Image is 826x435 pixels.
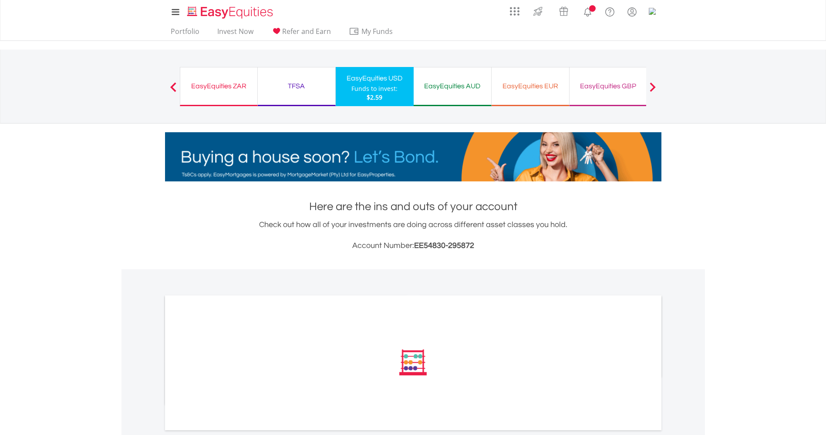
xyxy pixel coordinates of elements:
[165,132,661,181] img: EasyMortage Promotion Banner
[165,219,661,252] div: Check out how all of your investments are doing across different asset classes you hold.
[165,87,182,95] button: Previous
[504,2,525,16] a: AppsGrid
[165,199,661,214] h1: Here are the ins and outs of your account
[185,5,276,20] img: EasyEquities_Logo.png
[577,2,599,20] a: Notifications
[531,4,545,18] img: thrive-v2.svg
[184,2,276,20] a: Home page
[263,80,330,92] div: TFSA
[214,27,257,40] a: Invest Now
[599,2,621,20] a: FAQ's and Support
[282,27,331,36] span: Refer and Earn
[268,27,334,40] a: Refer and Earn
[349,26,406,37] span: My Funds
[367,93,382,101] span: $2.59
[556,4,571,18] img: vouchers-v2.svg
[419,80,486,92] div: EasyEquities AUD
[185,80,252,92] div: EasyEquities ZAR
[497,80,564,92] div: EasyEquities EUR
[167,27,203,40] a: Portfolio
[510,7,519,16] img: grid-menu-icon.svg
[341,72,408,84] div: EasyEquities USD
[351,84,398,93] div: Funds to invest:
[649,8,656,15] img: 20px.png
[644,87,661,95] button: Next
[165,240,661,252] h3: Account Number:
[551,2,577,18] a: Vouchers
[575,80,642,92] div: EasyEquities GBP
[621,2,643,21] a: My Profile
[414,241,474,250] span: EE54830-295872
